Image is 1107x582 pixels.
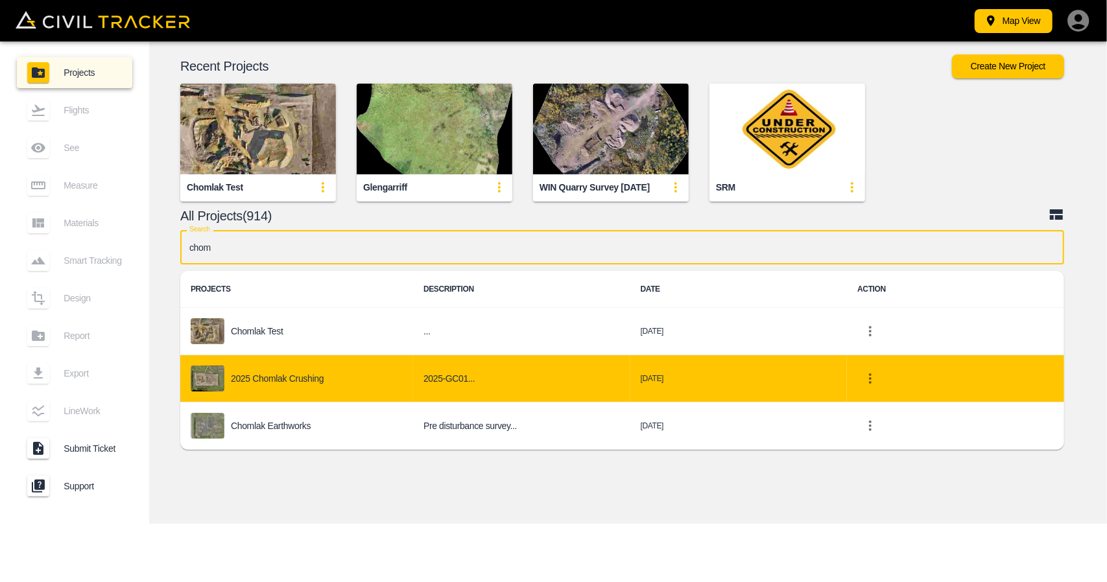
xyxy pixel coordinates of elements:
p: Chomlak Earthworks [231,421,311,431]
p: Recent Projects [180,61,952,71]
img: Civil Tracker [16,11,190,29]
div: Glengarriff [363,181,407,194]
td: [DATE] [630,308,848,355]
td: [DATE] [630,402,848,450]
table: project-list-table [180,271,1064,450]
th: DESCRIPTION [413,271,630,308]
div: Chomlak Test [187,181,243,194]
p: 2025 Chomlak Crushing [231,373,324,384]
button: update-card-details [839,174,865,200]
div: WIN Quarry Survey [DATE] [540,181,650,194]
img: SRM [709,84,865,174]
button: update-card-details [310,174,336,200]
th: DATE [630,271,848,308]
img: Chomlak Test [180,84,336,174]
th: PROJECTS [180,271,413,308]
a: Support [17,471,132,502]
span: Submit Ticket [64,443,122,454]
h6: ... [423,323,620,340]
div: SRM [716,181,735,194]
img: project-image [191,366,224,391]
span: Projects [64,67,122,78]
span: Support [64,481,122,491]
img: WIN Quarry Survey Oct 6 2025 [533,84,689,174]
img: project-image [191,413,224,439]
button: Map View [975,9,1053,33]
p: All Projects(914) [180,211,1049,221]
img: project-image [191,318,224,344]
a: Submit Ticket [17,433,132,464]
button: Create New Project [952,54,1064,78]
h6: 2025-GC01 [423,371,620,387]
h6: Pre disturbance survey [423,418,620,434]
button: update-card-details [663,174,689,200]
button: update-card-details [486,174,512,200]
td: [DATE] [630,355,848,402]
p: Chomlak Test [231,326,283,336]
img: Glengarriff [357,84,512,174]
a: Projects [17,57,132,88]
th: ACTION [847,271,1064,308]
